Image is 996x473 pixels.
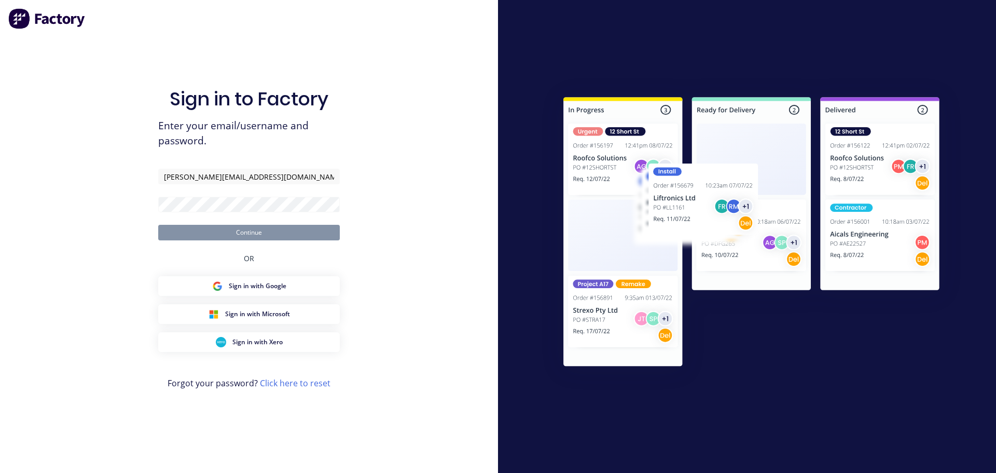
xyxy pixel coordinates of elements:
[212,281,223,291] img: Google Sign in
[8,8,86,29] img: Factory
[209,309,219,319] img: Microsoft Sign in
[232,337,283,347] span: Sign in with Xero
[229,281,286,291] span: Sign in with Google
[260,377,330,389] a: Click here to reset
[158,169,340,184] input: Email/Username
[541,76,962,391] img: Sign in
[216,337,226,347] img: Xero Sign in
[170,88,328,110] h1: Sign in to Factory
[158,304,340,324] button: Microsoft Sign inSign in with Microsoft
[158,332,340,352] button: Xero Sign inSign in with Xero
[158,225,340,240] button: Continue
[158,276,340,296] button: Google Sign inSign in with Google
[168,377,330,389] span: Forgot your password?
[158,118,340,148] span: Enter your email/username and password.
[244,240,254,276] div: OR
[225,309,290,319] span: Sign in with Microsoft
